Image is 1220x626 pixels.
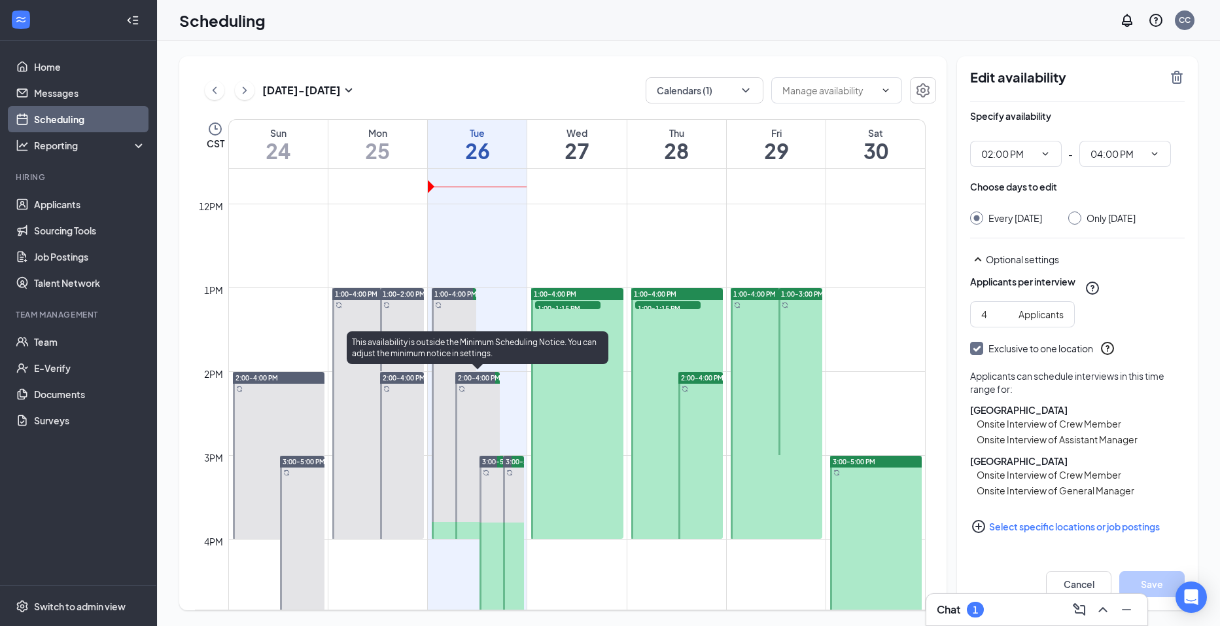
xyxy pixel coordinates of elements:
div: Tue [428,126,527,139]
svg: Sync [483,469,489,476]
div: Thu [627,126,726,139]
a: E-Verify [34,355,146,381]
span: 1:00-4:00 PM [634,289,676,299]
h2: Edit availability [970,69,1161,85]
span: Onsite Interview of Assistant Manager [977,432,1185,447]
span: 3:00-5:00 PM [833,457,875,466]
svg: SmallChevronDown [341,83,357,98]
div: Optional settings [970,251,1185,267]
a: August 25, 2025 [328,120,427,168]
span: 1:00-4:00 PM [733,289,776,299]
a: August 24, 2025 [229,120,328,168]
div: Team Management [16,309,143,320]
svg: Settings [915,83,931,98]
div: 1 [973,604,978,616]
div: Applicants can schedule interviews in this time range for: [970,369,1185,396]
button: Cancel [1046,571,1111,597]
span: 3:00-5:00 PM [506,457,548,466]
div: Fri [727,126,826,139]
div: Choose days to edit [970,180,1057,193]
a: Surveys [34,407,146,433]
div: Hiring [16,172,143,183]
svg: Minimize [1119,602,1134,617]
button: ChevronUp [1092,599,1113,620]
svg: Sync [236,386,243,392]
div: Exclusive to one location [988,342,1093,355]
svg: Settings [16,600,29,613]
a: Talent Network [34,270,146,296]
svg: QuestionInfo [1148,12,1164,28]
svg: QuestionInfo [1085,280,1100,296]
h3: Chat [937,602,960,617]
svg: Clock [207,121,223,137]
button: Save [1119,571,1185,597]
h1: 25 [328,139,427,162]
div: Switch to admin view [34,600,126,613]
svg: SmallChevronUp [970,251,986,267]
svg: ChevronLeft [208,83,221,98]
span: 1:00-2:00 PM [383,289,425,299]
svg: PlusCircle [971,519,986,534]
a: August 30, 2025 [826,120,925,168]
a: Messages [34,80,146,106]
h1: 27 [527,139,626,162]
svg: ChevronDown [1040,149,1051,159]
svg: Sync [506,469,513,476]
a: Settings [910,77,936,103]
svg: TrashOutline [1169,69,1185,85]
a: Scheduling [34,106,146,132]
svg: ChevronRight [238,83,251,98]
span: 2:00-4:00 PM [235,373,278,382]
span: 2:00-4:00 PM [458,373,500,382]
div: Sun [229,126,328,139]
div: 12pm [196,199,226,213]
div: Optional settings [986,253,1185,266]
svg: ComposeMessage [1072,602,1087,617]
div: CC [1179,14,1191,26]
h1: Scheduling [179,9,266,31]
button: Minimize [1116,599,1137,620]
h1: 30 [826,139,925,162]
div: Only [DATE] [1087,212,1136,225]
svg: Sync [682,386,688,392]
svg: Sync [336,302,342,308]
a: August 27, 2025 [527,120,626,168]
span: Onsite Interview of General Manager [977,483,1185,498]
div: - [970,141,1185,167]
div: Open Intercom Messenger [1176,581,1207,613]
div: Specify availability [970,109,1051,122]
h1: 24 [229,139,328,162]
span: 1:00-1:15 PM [635,301,701,314]
div: [GEOGRAPHIC_DATA] [970,403,1185,416]
input: Manage availability [782,83,875,98]
div: 1pm [201,283,226,297]
a: August 26, 2025 [428,120,527,168]
div: 3pm [201,451,226,465]
div: [GEOGRAPHIC_DATA] [970,454,1185,468]
svg: Sync [782,302,788,308]
span: 2:00-4:00 PM [681,373,723,382]
div: This availability is outside the Minimum Scheduling Notice. You can adjust the minimum notice in ... [347,331,608,364]
a: Documents [34,381,146,407]
div: Applicants [1019,307,1064,322]
div: Sat [826,126,925,139]
a: Home [34,54,146,80]
span: 1:00-4:00 PM [335,289,377,299]
h1: 26 [428,139,527,162]
h1: 29 [727,139,826,162]
svg: ChevronDown [1149,149,1160,159]
div: Mon [328,126,427,139]
a: Job Postings [34,244,146,270]
button: ChevronRight [235,81,254,100]
div: 2pm [201,367,226,381]
div: Applicants per interview [970,275,1075,288]
div: Reporting [34,139,147,152]
div: 4pm [201,534,226,549]
svg: Sync [833,469,840,476]
span: CST [207,137,224,150]
span: 1:00-4:00 PM [434,289,477,299]
a: Applicants [34,191,146,217]
svg: Collapse [126,14,139,27]
span: Onsite Interview of Crew Member [977,468,1185,482]
svg: Sync [283,469,290,476]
